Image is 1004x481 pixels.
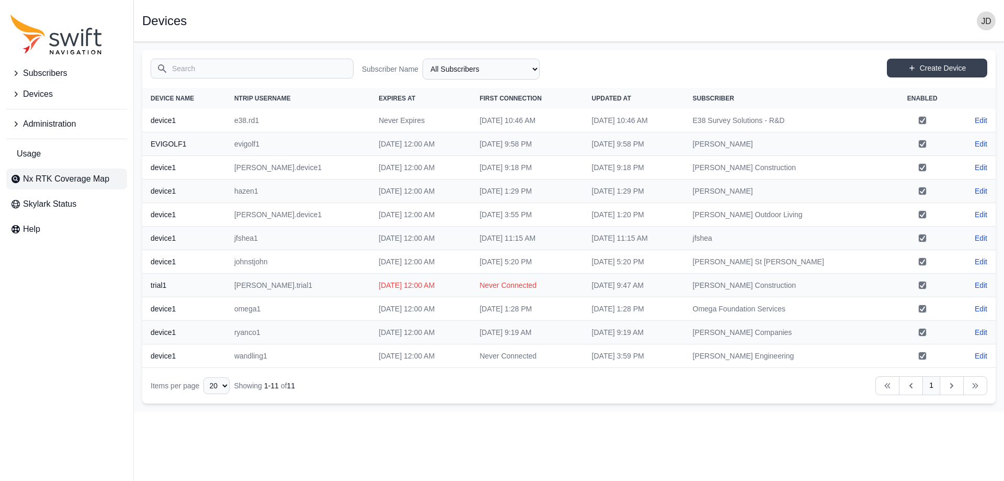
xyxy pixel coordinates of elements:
td: [DATE] 9:58 PM [471,132,583,156]
td: [DATE] 10:46 AM [471,109,583,132]
a: Skylark Status [6,194,127,215]
span: Subscribers [23,67,67,80]
th: NTRIP Username [226,88,370,109]
td: [PERSON_NAME] Engineering [684,344,890,368]
th: device1 [142,250,226,274]
span: Devices [23,88,53,100]
span: Updated At [592,95,631,102]
td: [PERSON_NAME] [684,180,890,203]
th: device1 [142,203,226,227]
img: user photo [977,12,996,30]
a: Edit [975,327,987,338]
td: [DATE] 9:58 PM [584,132,684,156]
span: Usage [17,148,41,160]
td: [DATE] 9:18 PM [584,156,684,180]
input: Search [151,59,353,79]
nav: Table navigation [142,368,996,404]
span: First Connection [480,95,542,102]
select: Subscriber [423,59,540,80]
td: Never Expires [370,109,471,132]
a: Edit [975,139,987,149]
td: ryanco1 [226,321,370,344]
a: Usage [6,143,127,164]
th: Device Name [142,88,226,109]
a: Nx RTK Coverage Map [6,169,127,189]
td: [DATE] 12:00 AM [370,297,471,321]
td: [DATE] 11:15 AM [584,227,684,250]
td: [DATE] 3:55 PM [471,203,583,227]
th: device1 [142,321,226,344]
td: [DATE] 12:00 AM [370,250,471,274]
td: johnstjohn [226,250,370,274]
th: Subscriber [684,88,890,109]
td: [PERSON_NAME] Construction [684,156,890,180]
a: Create Device [887,59,987,77]
td: [DATE] 9:19 AM [584,321,684,344]
td: [DATE] 9:47 AM [584,274,684,297]
th: device1 [142,156,226,180]
td: [DATE] 12:00 AM [370,203,471,227]
td: [DATE] 11:15 AM [471,227,583,250]
td: [DATE] 12:00 AM [370,227,471,250]
td: hazen1 [226,180,370,203]
span: Nx RTK Coverage Map [23,173,109,185]
td: omega1 [226,297,370,321]
td: [DATE] 12:00 AM [370,274,471,297]
td: Omega Foundation Services [684,297,890,321]
td: [DATE] 10:46 AM [584,109,684,132]
td: [DATE] 5:20 PM [471,250,583,274]
div: Showing of [234,381,295,391]
td: jfshea [684,227,890,250]
a: Edit [975,162,987,173]
th: device1 [142,227,226,250]
td: [PERSON_NAME] St [PERSON_NAME] [684,250,890,274]
td: [PERSON_NAME].device1 [226,203,370,227]
span: Expires At [379,95,415,102]
td: [DATE] 12:00 AM [370,132,471,156]
th: device1 [142,109,226,132]
td: [PERSON_NAME].trial1 [226,274,370,297]
td: [DATE] 1:20 PM [584,203,684,227]
a: Edit [975,233,987,243]
th: trial1 [142,274,226,297]
a: Edit [975,351,987,361]
h1: Devices [142,15,187,27]
span: 11 [287,382,295,390]
td: [PERSON_NAME] Construction [684,274,890,297]
button: Devices [6,84,127,105]
a: 1 [922,376,940,395]
span: Help [23,223,40,236]
td: [DATE] 12:00 AM [370,156,471,180]
td: [DATE] 1:29 PM [584,180,684,203]
th: Enabled [889,88,955,109]
span: Administration [23,118,76,130]
td: [DATE] 12:00 AM [370,180,471,203]
td: wandling1 [226,344,370,368]
a: Edit [975,256,987,267]
td: Never Connected [471,344,583,368]
button: Administration [6,114,127,135]
td: jfshea1 [226,227,370,250]
td: [DATE] 9:18 PM [471,156,583,180]
th: EVIGOLF1 [142,132,226,156]
a: Edit [975,280,987,290]
span: Skylark Status [23,198,76,210]
a: Edit [975,209,987,220]
td: E38 Survey Solutions - R&D [684,109,890,132]
td: Never Connected [471,274,583,297]
button: Subscribers [6,63,127,84]
select: Display Limit [203,377,230,394]
th: device1 [142,180,226,203]
td: [DATE] 1:29 PM [471,180,583,203]
td: [PERSON_NAME] Companies [684,321,890,344]
a: Help [6,219,127,240]
td: evigolf1 [226,132,370,156]
th: device1 [142,344,226,368]
td: e38.rd1 [226,109,370,132]
td: [PERSON_NAME].device1 [226,156,370,180]
td: [PERSON_NAME] [684,132,890,156]
td: [DATE] 3:59 PM [584,344,684,368]
label: Subscriber Name [362,64,418,74]
td: [DATE] 1:28 PM [471,297,583,321]
a: Edit [975,304,987,314]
